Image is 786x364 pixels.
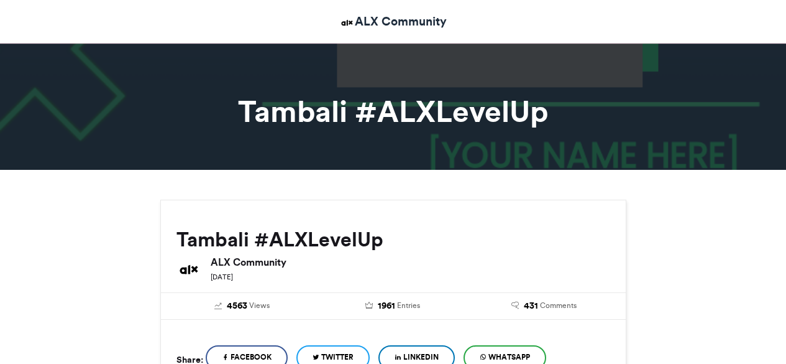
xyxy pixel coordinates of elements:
a: ALX Community [339,12,447,30]
span: WhatsApp [488,352,530,363]
span: Entries [397,300,420,311]
a: 1961 Entries [327,299,459,313]
span: Facebook [231,352,272,363]
small: [DATE] [211,273,233,281]
a: 4563 Views [176,299,309,313]
span: Twitter [321,352,354,363]
img: ALX Community [339,15,355,30]
img: ALX Community [176,257,201,282]
span: 4563 [227,299,247,313]
span: Views [249,300,270,311]
h1: Tambali #ALXLevelUp [48,96,738,126]
h6: ALX Community [211,257,610,267]
span: 1961 [378,299,395,313]
span: Comments [540,300,577,311]
span: LinkedIn [403,352,439,363]
a: 431 Comments [478,299,610,313]
h2: Tambali #ALXLevelUp [176,228,610,251]
span: 431 [524,299,538,313]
